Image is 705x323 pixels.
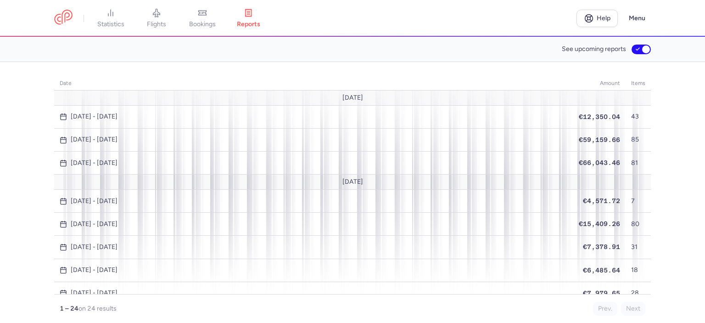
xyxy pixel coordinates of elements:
span: €15,409.26 [579,220,620,227]
span: €7,979.65 [583,289,620,297]
span: €12,350.04 [579,113,620,120]
th: date [54,77,573,91]
td: 18 [626,259,651,282]
span: [DATE] [342,94,363,102]
a: flights [134,8,179,28]
td: 85 [626,128,651,151]
td: 80 [626,213,651,236]
span: statistics [97,20,124,28]
a: statistics [88,8,134,28]
th: amount [573,77,626,91]
td: 31 [626,236,651,259]
td: 7 [626,190,651,213]
a: bookings [179,8,225,28]
a: Help [576,10,618,27]
span: €59,159.66 [579,136,620,143]
time: [DATE] - [DATE] [71,198,117,205]
span: flights [147,20,166,28]
a: reports [225,8,271,28]
a: CitizenPlane red outlined logo [54,10,73,27]
span: See upcoming reports [562,45,626,53]
span: [DATE] [342,178,363,186]
th: items [626,77,651,91]
strong: 1 – 24 [60,305,78,312]
button: Menu [623,10,651,27]
time: [DATE] - [DATE] [71,221,117,228]
button: Next [621,302,645,316]
time: [DATE] - [DATE] [71,136,117,143]
time: [DATE] - [DATE] [71,266,117,274]
time: [DATE] - [DATE] [71,289,117,297]
span: €66,043.46 [579,159,620,166]
button: Prev. [593,302,617,316]
span: €4,571.72 [583,197,620,204]
time: [DATE] - [DATE] [71,244,117,251]
time: [DATE] - [DATE] [71,113,117,120]
td: 28 [626,282,651,305]
span: bookings [189,20,216,28]
td: 81 [626,152,651,175]
span: on 24 results [78,305,117,312]
td: 43 [626,105,651,128]
span: €7,378.91 [583,243,620,250]
span: Help [597,15,610,22]
span: reports [237,20,260,28]
time: [DATE] - [DATE] [71,159,117,167]
span: €6,485.64 [583,266,620,274]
